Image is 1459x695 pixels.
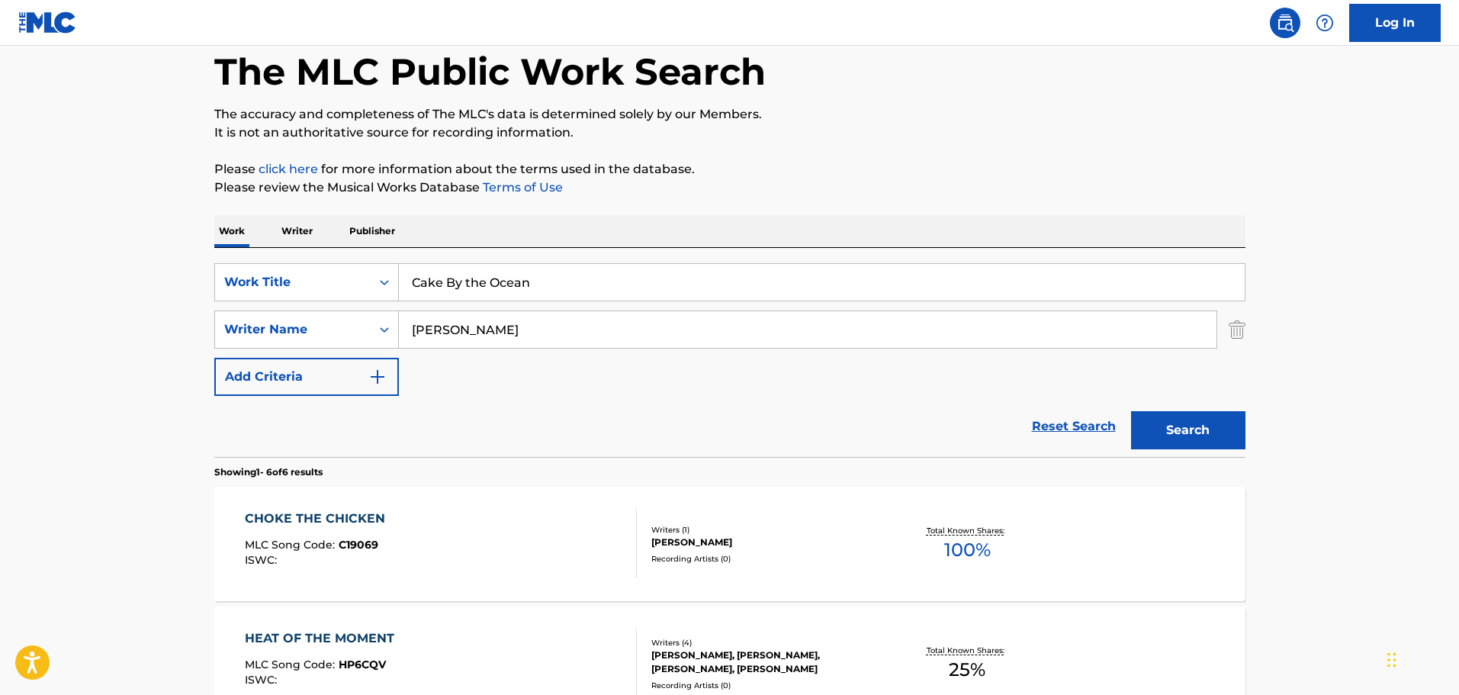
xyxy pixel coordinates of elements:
[339,658,386,671] span: HP6CQV
[224,273,362,291] div: Work Title
[1229,310,1245,349] img: Delete Criterion
[1387,637,1396,683] div: Drag
[651,648,882,676] div: [PERSON_NAME], [PERSON_NAME], [PERSON_NAME], [PERSON_NAME]
[1024,410,1123,443] a: Reset Search
[214,179,1245,197] p: Please review the Musical Works Database
[245,510,393,528] div: CHOKE THE CHICKEN
[245,629,402,648] div: HEAT OF THE MOMENT
[1131,411,1245,449] button: Search
[1270,8,1300,38] a: Public Search
[214,49,766,95] h1: The MLC Public Work Search
[245,658,339,671] span: MLC Song Code :
[927,645,1008,656] p: Total Known Shares:
[214,160,1245,179] p: Please for more information about the terms used in the database.
[214,124,1245,142] p: It is not an authoritative source for recording information.
[944,536,991,564] span: 100 %
[245,538,339,552] span: MLC Song Code :
[651,637,882,648] div: Writers ( 4 )
[339,538,378,552] span: C19069
[259,162,318,176] a: click here
[1316,14,1334,32] img: help
[651,524,882,536] div: Writers ( 1 )
[651,536,882,549] div: [PERSON_NAME]
[949,656,985,684] span: 25 %
[214,465,323,479] p: Showing 1 - 6 of 6 results
[214,358,399,396] button: Add Criteria
[927,525,1008,536] p: Total Known Shares:
[245,553,281,567] span: ISWC :
[214,487,1245,601] a: CHOKE THE CHICKENMLC Song Code:C19069ISWC:Writers (1)[PERSON_NAME]Recording Artists (0)Total Know...
[1349,4,1441,42] a: Log In
[18,11,77,34] img: MLC Logo
[345,215,400,247] p: Publisher
[245,673,281,687] span: ISWC :
[1383,622,1459,695] iframe: Chat Widget
[214,105,1245,124] p: The accuracy and completeness of The MLC's data is determined solely by our Members.
[1310,8,1340,38] div: Help
[651,680,882,691] div: Recording Artists ( 0 )
[480,180,563,195] a: Terms of Use
[214,215,249,247] p: Work
[214,263,1245,457] form: Search Form
[368,368,387,386] img: 9d2ae6d4665cec9f34b9.svg
[1276,14,1294,32] img: search
[224,320,362,339] div: Writer Name
[651,553,882,565] div: Recording Artists ( 0 )
[277,215,317,247] p: Writer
